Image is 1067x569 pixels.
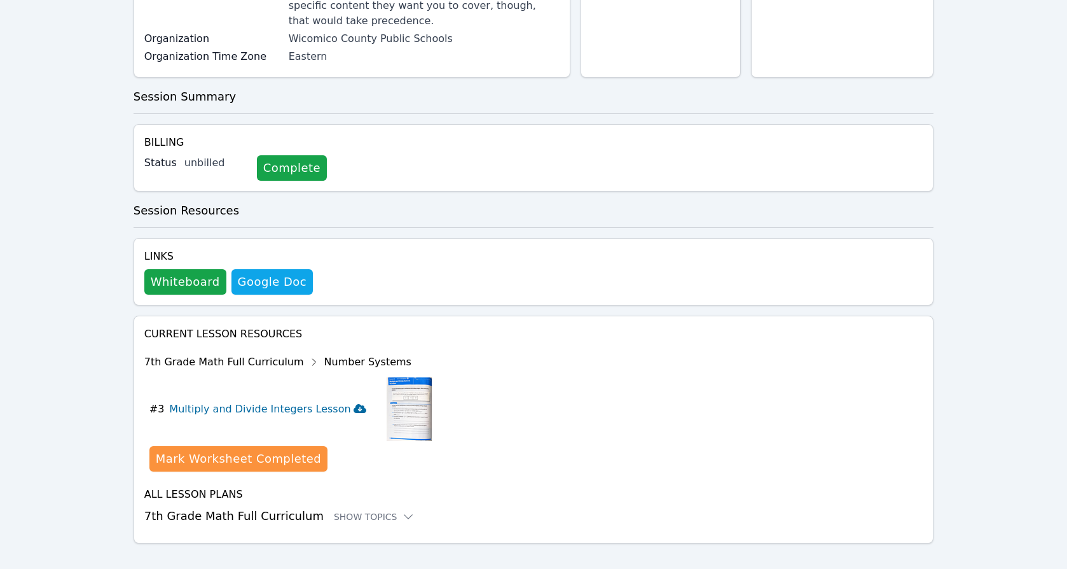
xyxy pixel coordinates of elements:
h4: Current Lesson Resources [144,327,923,342]
div: Eastern [289,49,560,64]
label: Organization [144,31,281,46]
h4: Links [144,249,313,264]
button: Whiteboard [144,269,226,295]
h4: All Lesson Plans [144,487,923,502]
img: Multiply and Divide Integers Lesson [387,377,432,441]
h3: Session Summary [134,88,934,106]
h4: Billing [144,135,923,150]
span: # 3 [149,402,165,417]
div: unbilled [184,155,247,171]
div: Mark Worksheet Completed [156,450,321,468]
div: Wicomico County Public Schools [289,31,560,46]
button: Show Topics [334,510,415,523]
div: 7th Grade Math Full Curriculum Number Systems [144,352,432,372]
h3: 7th Grade Math Full Curriculum [144,507,923,525]
button: Mark Worksheet Completed [149,446,327,472]
h3: Session Resources [134,202,934,220]
label: Status [144,155,177,171]
a: Google Doc [231,269,313,295]
a: Complete [257,155,327,181]
label: Organization Time Zone [144,49,281,64]
h3: Multiply and Divide Integers Lesson [169,402,366,417]
button: #3Multiply and Divide Integers Lesson [149,377,376,441]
